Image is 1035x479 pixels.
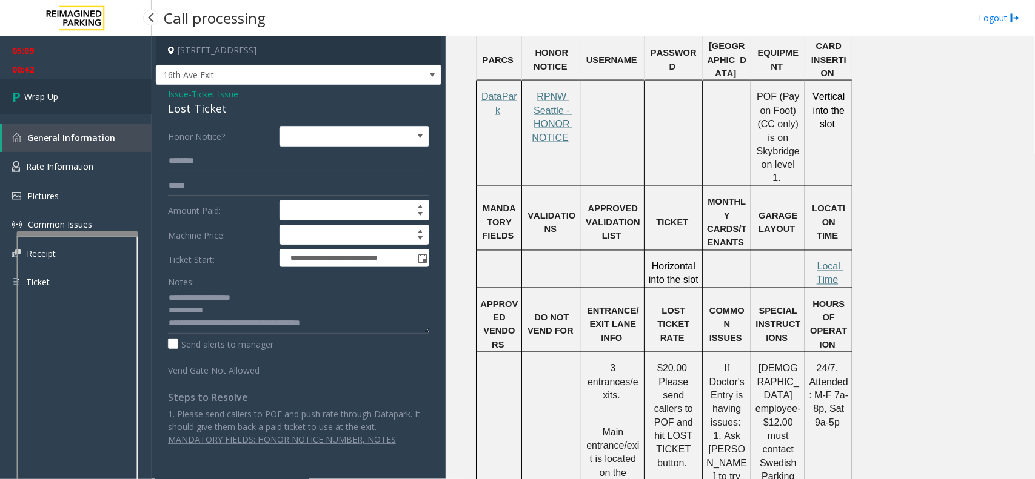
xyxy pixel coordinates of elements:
h4: Steps to Resolve [168,392,429,403]
span: Increase value [412,225,429,235]
label: Amount Paid: [165,200,276,220]
span: HONOR NOTICE [534,48,571,71]
span: LOST TICKET RATE [657,306,692,343]
span: LOCATION TIME [812,204,846,241]
span: HOURS OF OPERATION [810,300,847,350]
span: EQUIPMENT [758,48,799,71]
span: MANDATORY FIELDS [482,204,515,241]
span: Wrap Up [24,90,58,103]
span: TICKET [656,218,688,228]
span: [GEOGRAPHIC_DATA] [708,41,746,78]
span: Decrease value [412,235,429,245]
span: SPECIAL INSTRUCTIONS [755,306,800,343]
span: ENTRANCE/EXIT LANE INFO [587,306,639,343]
u: MANDATORY FIELDS: HONOR NOTICE NUMBER, NOTES [168,434,396,445]
a: General Information [2,124,152,152]
span: MONTHLY CARDS/TENANTS [707,197,746,248]
span: PARCS [483,55,514,65]
span: USERNAME [586,55,637,65]
span: 24/7. [817,363,839,374]
span: PASSWORD [651,48,697,71]
label: Machine Price: [165,225,276,245]
span: CARD INSERTION [811,41,846,78]
img: 'icon' [12,161,20,172]
span: Ticket Issue [192,88,238,101]
img: 'icon' [12,220,22,230]
img: 'icon' [12,133,21,142]
span: 16th Ave Exit [156,65,384,85]
span: COMMON ISSUES [709,306,745,343]
img: 'icon' [12,192,21,200]
p: 1. Please send callers to POF and push rate through Datapark. It should give them back a paid tic... [168,408,429,433]
span: Horizontal into the slot [649,262,698,285]
span: Issue [168,88,189,101]
span: Common Issues [28,219,92,230]
label: Send alerts to manager [168,338,273,351]
h4: [STREET_ADDRESS] [156,36,441,65]
span: APPROVED VENDORS [480,300,518,350]
img: logout [1010,12,1020,24]
label: Notes: [168,271,194,288]
span: Increase value [412,200,429,210]
span: Pictures [27,190,59,202]
span: Rate Information [26,160,93,172]
label: Vend Gate Not Allowed [165,360,276,377]
span: 3 entrances/exits. [588,363,638,401]
img: 'icon' [12,249,21,257]
a: Local Time [817,262,843,285]
span: Decrease value [412,210,429,220]
span: VALIDATIONS [528,211,575,234]
span: Vertical into the slot [812,91,848,129]
span: Please send callers to POF and hit LOST TICKET button. [654,377,695,469]
h3: Call processing [158,3,272,33]
img: 'icon' [12,277,20,288]
span: GARAGE LAYOUT [759,211,800,234]
a: DataPark [481,92,517,115]
a: Logout [979,12,1020,24]
span: POF (Pay on Foot) (CC only) is on Skybridge on level 1. [757,91,803,183]
span: Toggle popup [415,249,429,266]
span: General Information [27,132,115,144]
span: Attended: M-F 7a-8p, Sat 9a-5p [809,377,848,428]
span: APPROVED VALIDATION LIST [586,204,643,241]
label: Ticket Start: [165,249,276,267]
span: If Doctor's Entry is having issues: [709,363,748,428]
span: DO NOT VEND FOR [528,313,574,336]
label: Honor Notice?: [165,126,276,147]
span: $20.00 [657,363,687,374]
a: RPNW Seattle - HONOR NOTICE [532,92,572,142]
div: Lost Ticket [168,101,429,117]
span: - [189,88,238,100]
